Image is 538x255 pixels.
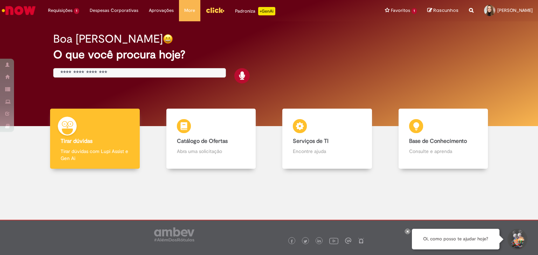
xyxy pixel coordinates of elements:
[153,109,269,169] a: Catálogo de Ofertas Abra uma solicitação
[317,239,321,243] img: logo_footer_linkedin.png
[53,33,163,45] h2: Boa [PERSON_NAME]
[293,148,361,155] p: Encontre ajuda
[409,138,467,145] b: Base de Conhecimento
[290,240,294,243] img: logo_footer_facebook.png
[184,7,195,14] span: More
[358,238,364,244] img: logo_footer_naosei.png
[235,7,275,15] div: Padroniza
[412,8,417,14] span: 1
[37,109,153,169] a: Tirar dúvidas Tirar dúvidas com Lupi Assist e Gen Ai
[1,3,37,17] img: ServiceNow
[497,7,533,13] span: [PERSON_NAME]
[206,5,225,15] img: click_logo_yellow_360x200.png
[177,148,246,155] p: Abra uma solicitação
[409,148,478,155] p: Consulte e aprenda
[433,7,458,14] span: Rascunhos
[53,49,485,61] h2: O que você procura hoje?
[427,7,458,14] a: Rascunhos
[385,109,502,169] a: Base de Conhecimento Consulte e aprenda
[293,138,329,145] b: Serviços de TI
[48,7,73,14] span: Requisições
[154,227,194,241] img: logo_footer_ambev_rotulo_gray.png
[90,7,138,14] span: Despesas Corporativas
[258,7,275,15] p: +GenAi
[412,229,499,249] div: Oi, como posso te ajudar hoje?
[61,138,92,145] b: Tirar dúvidas
[163,34,173,44] img: happy-face.png
[149,7,174,14] span: Aprovações
[61,148,129,162] p: Tirar dúvidas com Lupi Assist e Gen Ai
[329,236,338,245] img: logo_footer_youtube.png
[304,240,307,243] img: logo_footer_twitter.png
[269,109,385,169] a: Serviços de TI Encontre ajuda
[391,7,410,14] span: Favoritos
[506,229,527,250] button: Iniciar Conversa de Suporte
[177,138,228,145] b: Catálogo de Ofertas
[345,238,351,244] img: logo_footer_workplace.png
[74,8,79,14] span: 1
